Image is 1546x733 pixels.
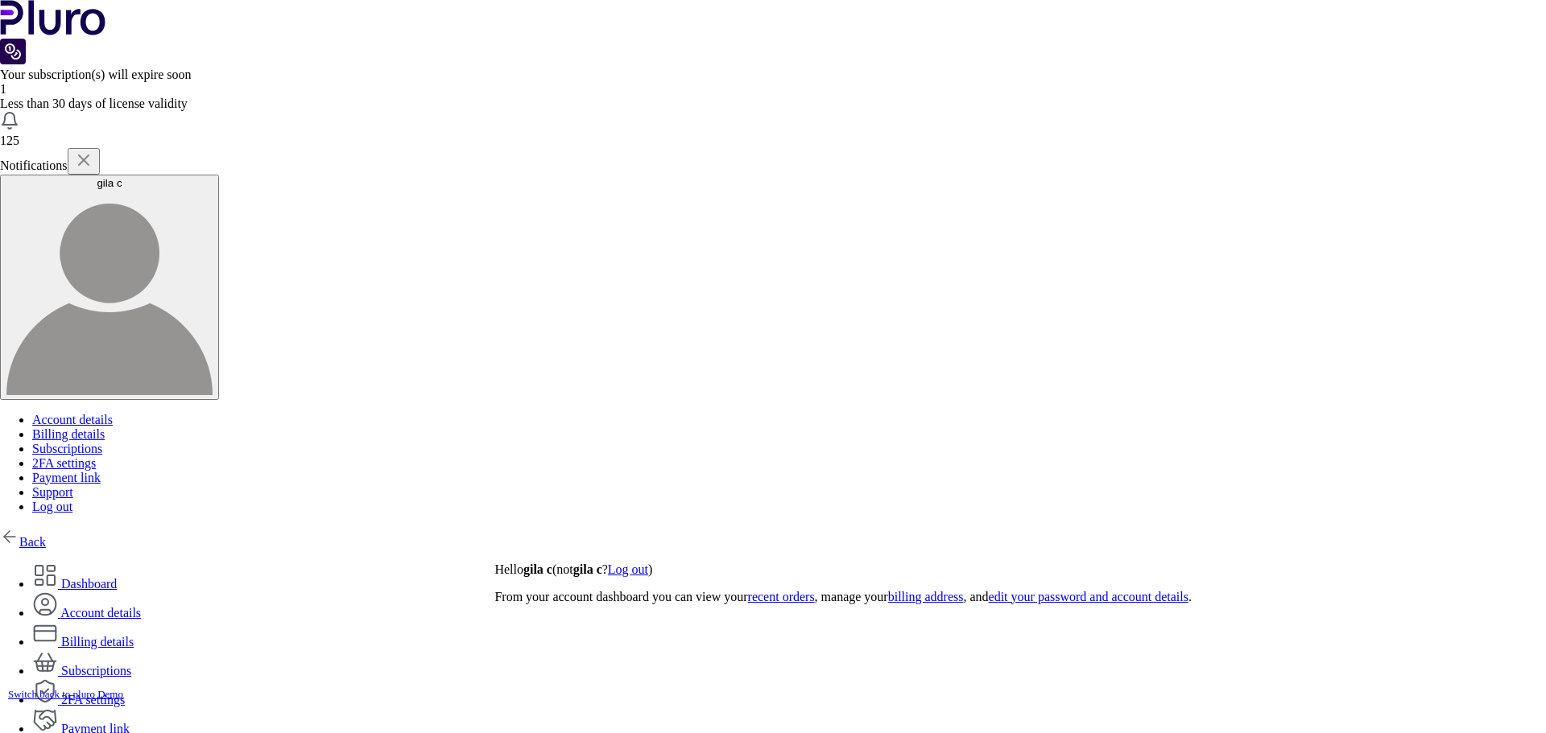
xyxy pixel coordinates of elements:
[573,562,602,576] strong: gila c
[32,471,101,484] a: Payment link
[748,590,815,603] a: recent orders
[6,189,213,395] img: user avatar
[6,177,213,189] div: gila c
[523,562,552,576] strong: gila c
[32,413,113,426] a: Account details
[32,606,141,620] a: Account details
[32,635,134,649] a: Billing details
[32,500,72,513] a: Log out
[32,456,96,470] a: 2FA settings
[608,562,648,576] a: Log out
[32,664,131,677] a: Subscriptions
[74,150,93,170] img: x.svg
[32,693,125,706] a: 2FA settings
[888,590,964,603] a: billing address
[8,688,123,700] a: Switch back to pluro Demo
[32,427,105,441] a: Billing details
[494,590,1546,604] p: From your account dashboard you can view your , manage your , and .
[32,442,102,455] a: Subscriptions
[989,590,1188,603] a: edit your password and account details
[32,577,117,591] a: Dashboard
[32,485,73,499] a: Support
[494,562,1546,577] p: Hello (not ? )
